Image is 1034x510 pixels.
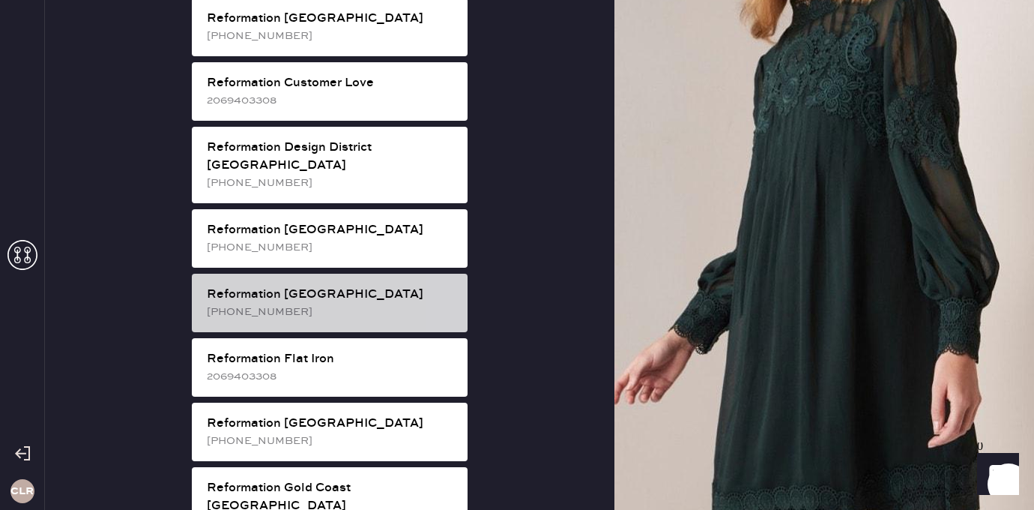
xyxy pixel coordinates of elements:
div: [PHONE_NUMBER] [207,304,456,320]
th: Description [143,244,923,263]
div: Reformation [GEOGRAPHIC_DATA] [207,10,456,28]
div: [PHONE_NUMBER] [207,239,456,256]
div: [PHONE_NUMBER] [207,433,456,449]
th: QTY [923,244,983,263]
div: 2069403308 [207,92,456,109]
div: Order # 81777 [48,109,983,127]
iframe: Front Chat [963,442,1027,507]
div: 2069403308 [207,368,456,385]
div: Reformation [GEOGRAPHIC_DATA] [207,415,456,433]
td: Sleeveless Top - Reformation - Soleil Satin Top Almond - Size: 6 [143,263,923,283]
div: Reformation Design District [GEOGRAPHIC_DATA] [207,139,456,175]
td: 1 [923,263,983,283]
div: Reformation Customer Love [207,74,456,92]
div: [PHONE_NUMBER] [207,175,456,191]
div: Reformation Flat Iron [207,350,456,368]
h3: CLR [10,486,34,496]
div: Packing list [48,91,983,109]
div: Reformation [GEOGRAPHIC_DATA] [207,286,456,304]
div: Customer information [48,149,983,167]
div: # 88675 [PERSON_NAME] [PERSON_NAME] [EMAIL_ADDRESS][DOMAIN_NAME] [48,167,983,221]
th: ID [48,244,143,263]
div: [PHONE_NUMBER] [207,28,456,44]
div: Reformation [GEOGRAPHIC_DATA] [207,221,456,239]
td: 910249 [48,263,143,283]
